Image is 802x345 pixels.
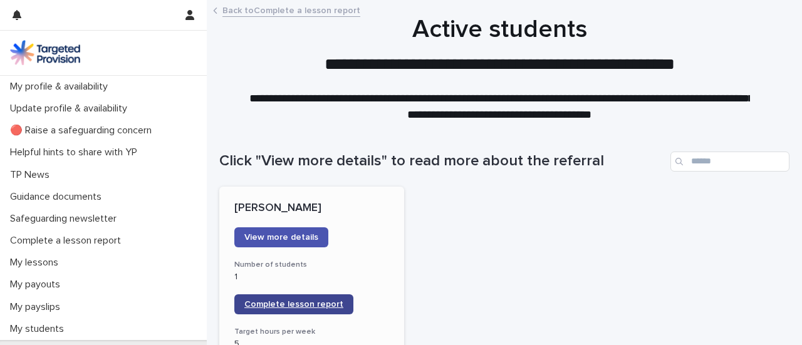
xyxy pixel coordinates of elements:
p: My students [5,323,74,335]
a: View more details [234,227,328,247]
p: My profile & availability [5,81,118,93]
p: Helpful hints to share with YP [5,147,147,158]
p: My payouts [5,279,70,291]
p: Safeguarding newsletter [5,213,127,225]
p: TP News [5,169,60,181]
p: 1 [234,272,389,282]
p: [PERSON_NAME] [234,202,389,215]
p: My payslips [5,301,70,313]
p: Guidance documents [5,191,112,203]
h1: Click "View more details" to read more about the referral [219,152,665,170]
p: 🔴 Raise a safeguarding concern [5,125,162,136]
p: Complete a lesson report [5,235,131,247]
img: M5nRWzHhSzIhMunXDL62 [10,40,80,65]
p: Update profile & availability [5,103,137,115]
h3: Number of students [234,260,389,270]
span: Complete lesson report [244,300,343,309]
a: Back toComplete a lesson report [222,3,360,17]
h1: Active students [219,14,780,44]
input: Search [670,152,789,172]
span: View more details [244,233,318,242]
p: My lessons [5,257,68,269]
a: Complete lesson report [234,294,353,314]
h3: Target hours per week [234,327,389,337]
